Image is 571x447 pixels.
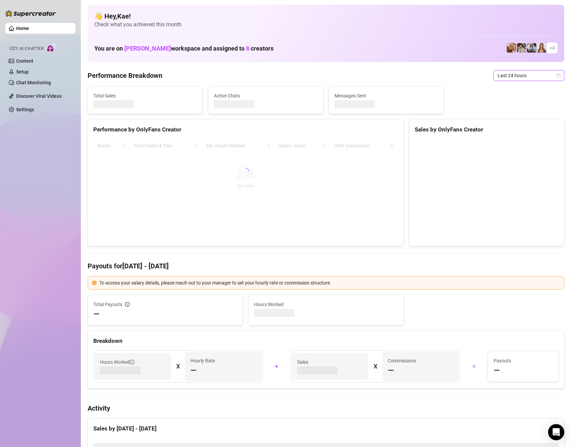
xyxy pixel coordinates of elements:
div: X [374,361,377,372]
img: Roux [537,43,546,53]
h4: Activity [88,404,564,413]
span: loading [241,167,250,176]
a: Settings [16,107,34,112]
a: Chat Monitoring [16,80,51,85]
a: Discover Viral Videos [16,93,62,99]
span: Hours Worked [100,358,134,366]
div: + [267,361,287,372]
span: Check what you achieved this month [94,21,558,28]
span: + 4 [549,44,555,52]
span: — [190,365,197,376]
span: — [388,365,394,376]
span: Hours Worked [254,301,398,308]
span: Payouts [494,357,553,364]
a: Home [16,26,29,31]
span: Messages Sent [335,92,438,99]
img: Raven [517,43,526,53]
div: Breakdown [93,336,559,346]
div: Open Intercom Messenger [548,424,564,440]
span: — [93,309,100,320]
span: — [494,365,500,376]
span: [PERSON_NAME] [124,45,171,52]
span: Total Sales [93,92,197,99]
img: logo-BBDzfeDw.svg [5,10,56,17]
h4: Performance Breakdown [88,71,162,80]
div: To access your salary details, please reach out to your manager to set your hourly rate or commis... [99,279,560,287]
article: Hourly Rate [190,357,215,364]
span: Izzy AI Chatter [9,46,43,52]
img: ANDREA [527,43,536,53]
span: Sales [297,358,362,366]
h1: You are on workspace and assigned to creators [94,45,274,52]
a: Setup [16,69,29,74]
div: Performance by OnlyFans Creator [93,125,398,134]
span: info-circle [130,360,134,364]
span: calendar [557,73,561,78]
span: Total Payouts [93,301,122,308]
h4: 👋 Hey, Kae ! [94,11,558,21]
div: X [176,361,180,372]
span: 8 [246,45,249,52]
article: Commissions [388,357,416,364]
img: AI Chatter [46,43,57,53]
h4: Payouts for [DATE] - [DATE] [88,261,564,271]
span: info-circle [125,302,130,307]
span: Active Chats [214,92,318,99]
span: exclamation-circle [92,280,97,285]
div: = [464,361,484,372]
span: Last 24 hours [498,70,560,81]
img: Roux️‍ [507,43,516,53]
div: Sales by OnlyFans Creator [415,125,559,134]
a: Content [16,58,33,64]
div: Sales by [DATE] - [DATE] [93,424,559,433]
